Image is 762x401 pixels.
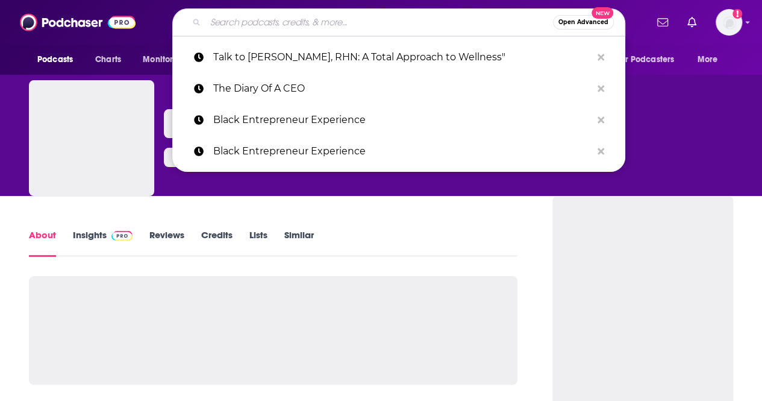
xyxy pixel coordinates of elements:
[652,12,673,33] a: Show notifications dropdown
[213,42,592,73] p: Talk to Vicky, RHN: A Total Approach to Wellness"
[149,229,184,257] a: Reviews
[716,9,742,36] span: Logged in as laprteam
[592,7,613,19] span: New
[111,231,133,241] img: Podchaser Pro
[682,12,701,33] a: Show notifications dropdown
[29,229,56,257] a: About
[143,51,186,68] span: Monitoring
[608,48,692,71] button: open menu
[201,229,233,257] a: Credits
[616,51,674,68] span: For Podcasters
[689,48,733,71] button: open menu
[213,73,592,104] p: The Diary Of A CEO
[172,8,625,36] div: Search podcasts, credits, & more...
[284,229,314,257] a: Similar
[553,15,614,30] button: Open AdvancedNew
[37,51,73,68] span: Podcasts
[213,104,592,136] p: Black Entrepreneur Experience
[172,104,625,136] a: Black Entrepreneur Experience
[134,48,201,71] button: open menu
[95,51,121,68] span: Charts
[205,13,553,32] input: Search podcasts, credits, & more...
[172,73,625,104] a: The Diary Of A CEO
[698,51,718,68] span: More
[87,48,128,71] a: Charts
[29,48,89,71] button: open menu
[73,229,133,257] a: InsightsPodchaser Pro
[558,19,608,25] span: Open Advanced
[172,42,625,73] a: Talk to [PERSON_NAME], RHN: A Total Approach to Wellness"
[20,11,136,34] img: Podchaser - Follow, Share and Rate Podcasts
[732,9,742,19] svg: Add a profile image
[716,9,742,36] img: User Profile
[249,229,267,257] a: Lists
[213,136,592,167] p: Black Entrepreneur Experience
[716,9,742,36] button: Show profile menu
[172,136,625,167] a: Black Entrepreneur Experience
